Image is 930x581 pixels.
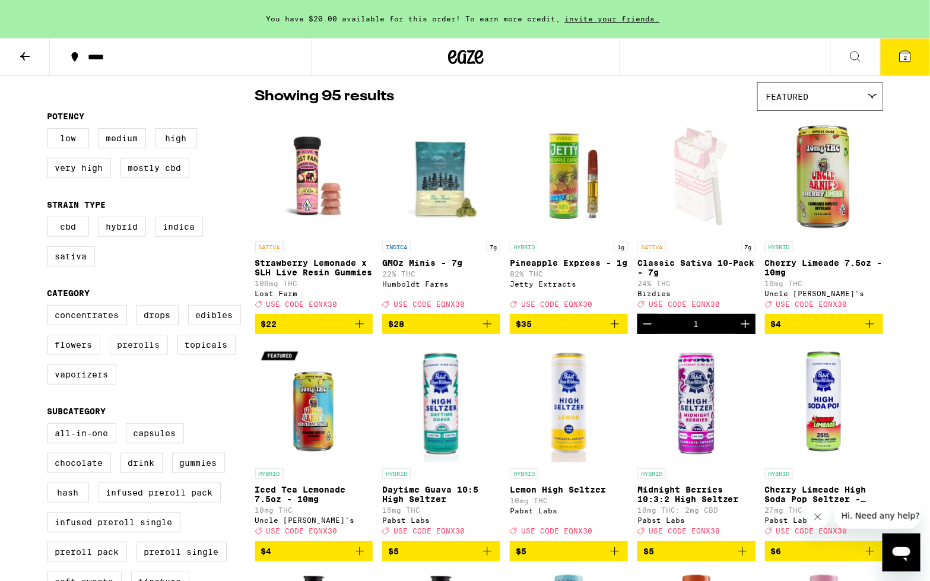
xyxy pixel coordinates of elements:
[637,117,756,314] a: Open page for Classic Sativa 10-Pack - 7g from Birdies
[47,542,127,562] label: Preroll Pack
[735,314,756,334] button: Increment
[155,217,203,237] label: Indica
[172,453,225,473] label: Gummies
[120,453,163,473] label: Drink
[255,344,373,462] img: Uncle Arnie's - Iced Tea Lemonade 7.5oz - 10mg
[694,319,699,329] div: 1
[771,547,782,556] span: $6
[382,506,500,514] p: 15mg THC
[255,258,373,277] p: Strawberry Lemonade x SLH Live Resin Gummies
[637,258,756,277] p: Classic Sativa 10-Pack - 7g
[255,242,284,252] p: SATIVA
[382,468,411,479] p: HYBRID
[765,117,883,314] a: Open page for Cherry Limeade 7.5oz - 10mg from Uncle Arnie's
[99,128,146,148] label: Medium
[255,485,373,504] p: Iced Tea Lemonade 7.5oz - 10mg
[637,468,666,479] p: HYBRID
[266,15,561,23] span: You have $20.00 available for this order! To earn more credit,
[120,158,189,178] label: Mostly CBD
[521,300,592,308] span: USE CODE EQNX30
[47,335,100,355] label: Flowers
[637,242,666,252] p: SATIVA
[47,128,89,148] label: Low
[382,344,500,541] a: Open page for Daytime Guava 10:5 High Seltzer from Pabst Labs
[382,258,500,268] p: GMOz Minis - 7g
[255,87,395,107] p: Showing 95 results
[516,319,532,329] span: $35
[137,542,227,562] label: Preroll Single
[741,242,756,252] p: 7g
[255,344,373,541] a: Open page for Iced Tea Lemonade 7.5oz - 10mg from Uncle Arnie's
[510,280,628,288] div: Jetty Extracts
[765,242,793,252] p: HYBRID
[382,270,500,278] p: 22% THC
[47,482,89,503] label: Hash
[388,547,399,556] span: $5
[382,117,500,314] a: Open page for GMOz Minis - 7g from Humboldt Farms
[765,258,883,277] p: Cherry Limeade 7.5oz - 10mg
[765,290,883,297] div: Uncle [PERSON_NAME]'s
[521,528,592,535] span: USE CODE EQNX30
[261,319,277,329] span: $22
[137,305,179,325] label: Drops
[510,344,628,541] a: Open page for Lemon High Seltzer from Pabst Labs
[255,314,373,334] button: Add to bag
[255,280,373,287] p: 100mg THC
[771,319,782,329] span: $4
[266,300,338,308] span: USE CODE EQNX30
[388,319,404,329] span: $28
[99,217,146,237] label: Hybrid
[510,485,628,494] p: Lemon High Seltzer
[126,423,184,443] label: Capsules
[99,482,221,503] label: Infused Preroll Pack
[382,280,500,288] div: Humboldt Farms
[776,528,848,535] span: USE CODE EQNX30
[637,516,756,524] div: Pabst Labs
[880,39,930,75] button: 2
[393,300,465,308] span: USE CODE EQNX30
[637,314,658,334] button: Decrement
[649,300,720,308] span: USE CODE EQNX30
[255,290,373,297] div: Lost Farm
[382,314,500,334] button: Add to bag
[393,528,465,535] span: USE CODE EQNX30
[382,516,500,524] div: Pabst Labs
[643,547,654,556] span: $5
[255,506,373,514] p: 10mg THC
[261,547,272,556] span: $4
[765,280,883,287] p: 10mg THC
[903,54,907,61] span: 2
[188,305,241,325] label: Edibles
[177,335,236,355] label: Topicals
[776,300,848,308] span: USE CODE EQNX30
[255,117,373,314] a: Open page for Strawberry Lemonade x SLH Live Resin Gummies from Lost Farm
[510,242,538,252] p: HYBRID
[510,117,628,236] img: Jetty Extracts - Pineapple Express - 1g
[510,497,628,504] p: 10mg THC
[765,516,883,524] div: Pabst Labs
[834,503,921,529] iframe: Message from company
[47,200,106,209] legend: Strain Type
[637,506,756,514] p: 10mg THC: 2mg CBD
[649,528,720,535] span: USE CODE EQNX30
[255,516,373,524] div: Uncle [PERSON_NAME]'s
[637,344,756,462] img: Pabst Labs - Midnight Berries 10:3:2 High Seltzer
[47,305,127,325] label: Concentrates
[47,364,116,385] label: Vaporizers
[255,117,373,236] img: Lost Farm - Strawberry Lemonade x SLH Live Resin Gummies
[486,242,500,252] p: 7g
[637,485,756,504] p: Midnight Berries 10:3:2 High Seltzer
[47,158,111,178] label: Very High
[266,528,338,535] span: USE CODE EQNX30
[510,117,628,314] a: Open page for Pineapple Express - 1g from Jetty Extracts
[47,423,116,443] label: All-In-One
[765,314,883,334] button: Add to bag
[155,128,197,148] label: High
[255,468,284,479] p: HYBRID
[765,485,883,504] p: Cherry Limeade High Soda Pop Seltzer - 25mg
[510,314,628,334] button: Add to bag
[510,258,628,268] p: Pineapple Express - 1g
[382,485,500,504] p: Daytime Guava 10:5 High Seltzer
[110,335,168,355] label: Prerolls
